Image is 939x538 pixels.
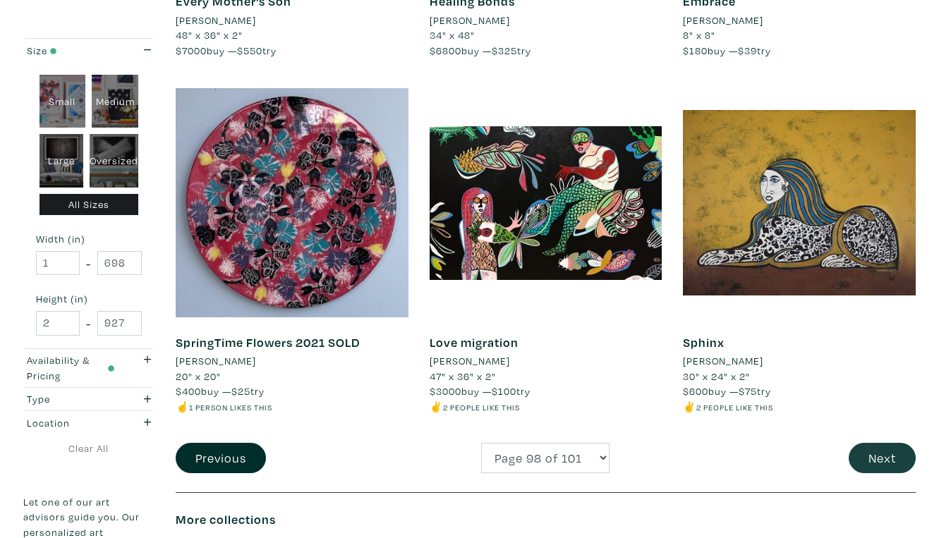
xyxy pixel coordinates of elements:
[27,415,115,431] div: Location
[492,384,516,398] span: $100
[683,369,750,383] span: 30" x 24" x 2"
[176,334,360,350] a: SpringTime Flowers 2021 SOLD
[683,399,916,415] li: ✌️
[231,384,250,398] span: $25
[430,384,461,398] span: $3000
[738,44,757,57] span: $39
[23,349,155,387] button: Availability & Pricing
[176,512,916,527] h6: More collections
[176,13,408,28] a: [PERSON_NAME]
[430,353,510,369] li: [PERSON_NAME]
[176,369,221,383] span: 20" x 20"
[40,75,86,128] div: Small
[27,353,115,383] div: Availability & Pricing
[430,44,531,57] span: buy — try
[176,13,256,28] li: [PERSON_NAME]
[27,391,115,407] div: Type
[40,134,84,188] div: Large
[683,13,916,28] a: [PERSON_NAME]
[849,443,916,473] button: Next
[430,13,510,28] li: [PERSON_NAME]
[176,44,277,57] span: buy — try
[176,384,265,398] span: buy — try
[443,402,520,412] small: 2 people like this
[430,399,662,415] li: ✌️
[176,44,207,57] span: $7000
[683,44,771,57] span: buy — try
[40,194,139,216] div: All Sizes
[23,411,155,434] button: Location
[683,13,763,28] li: [PERSON_NAME]
[86,254,91,273] span: -
[430,369,496,383] span: 47" x 36" x 2"
[430,384,531,398] span: buy — try
[683,353,916,369] a: [PERSON_NAME]
[90,134,138,188] div: Oversized
[430,353,662,369] a: [PERSON_NAME]
[237,44,262,57] span: $550
[23,39,155,62] button: Size
[23,388,155,411] button: Type
[430,334,519,350] a: Love migration
[430,44,461,57] span: $6800
[683,384,771,398] span: buy — try
[430,13,662,28] a: [PERSON_NAME]
[92,75,138,128] div: Medium
[189,402,272,412] small: 1 person likes this
[36,294,142,304] small: Height (in)
[683,28,715,42] span: 8" x 8"
[683,44,708,57] span: $180
[176,353,408,369] a: [PERSON_NAME]
[683,334,725,350] a: Sphinx
[27,43,115,59] div: Size
[430,28,475,42] span: 34" x 48"
[739,384,757,398] span: $75
[696,402,773,412] small: 2 people like this
[683,384,708,398] span: $600
[492,44,517,57] span: $325
[683,353,763,369] li: [PERSON_NAME]
[176,443,266,473] button: Previous
[176,28,243,42] span: 48" x 36" x 2"
[86,314,91,333] span: -
[176,384,201,398] span: $400
[36,234,142,244] small: Width (in)
[23,441,155,456] a: Clear All
[176,399,408,415] li: ☝️
[176,353,256,369] li: [PERSON_NAME]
